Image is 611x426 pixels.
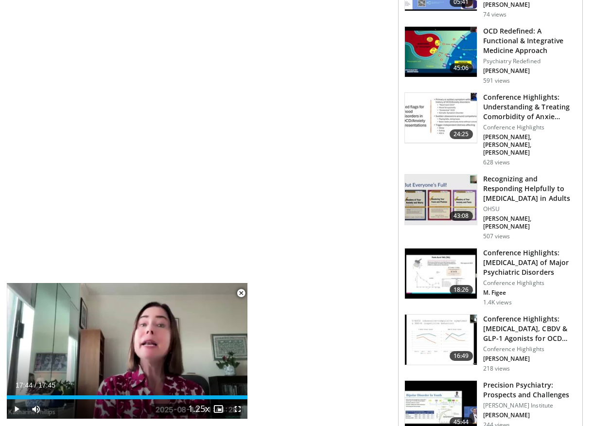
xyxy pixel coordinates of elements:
[405,93,477,143] img: 79b45b16-e4aa-4f42-8430-8a3367fa2091.150x105_q85_crop-smart_upscale.jpg
[189,399,209,419] button: Playback Rate
[38,381,55,389] span: 17:45
[483,299,512,306] p: 1.4K views
[404,92,576,166] a: 24:25 Conference Highlights: Understanding & Treating Comorbidity of Anxie… Conference Highlights...
[483,133,576,157] p: [PERSON_NAME], [PERSON_NAME], [PERSON_NAME]
[450,351,473,361] span: 16:49
[483,11,507,18] p: 74 views
[483,279,576,287] p: Conference Highlights
[7,395,247,399] div: Progress Bar
[483,215,576,231] p: [PERSON_NAME], [PERSON_NAME]
[483,314,576,343] h3: Conference Highlights: [MEDICAL_DATA], CBDV & GLP-1 Agonists for OCD Spe…
[450,63,473,73] span: 45:06
[483,205,576,213] p: OHSU
[483,57,576,65] p: Psychiatry Redefined
[483,380,576,400] h3: Precision Psychiatry: Prospects and Challenges
[483,411,576,419] p: [PERSON_NAME]
[483,77,510,85] p: 591 views
[209,399,228,419] button: Enable picture-in-picture mode
[483,174,576,203] h3: Recognizing and Responding Helpfully to [MEDICAL_DATA] in Adults
[26,399,46,419] button: Mute
[404,314,576,373] a: 16:49 Conference Highlights: [MEDICAL_DATA], CBDV & GLP-1 Agonists for OCD Spe… Conference Highli...
[483,232,510,240] p: 507 views
[405,315,477,365] img: 4a32d99f-e16a-4aaa-bac8-57a7be450cb3.150x105_q85_crop-smart_upscale.jpg
[483,402,576,409] p: [PERSON_NAME] Institute
[405,27,477,77] img: 5b0579b5-9d8b-44fa-b34c-517201c476a7.150x105_q85_crop-smart_upscale.jpg
[404,26,576,85] a: 45:06 OCD Redefined: A Functional & Integrative Medicine Approach Psychiatry Redefined [PERSON_NA...
[231,283,251,303] button: Close
[7,283,247,419] video-js: Video Player
[483,1,576,9] p: [PERSON_NAME]
[7,399,26,419] button: Play
[483,92,576,122] h3: Conference Highlights: Understanding & Treating Comorbidity of Anxie…
[16,381,33,389] span: 17:44
[483,355,576,363] p: [PERSON_NAME]
[483,289,576,297] p: M. Figee
[404,248,576,306] a: 18:26 Conference Highlights: [MEDICAL_DATA] of Major Psychiatric Disorders Conference Highlights ...
[483,159,510,166] p: 628 views
[483,67,576,75] p: [PERSON_NAME]
[405,248,477,299] img: cde452a6-39c8-4c96-8b5b-9f285695882f.150x105_q85_crop-smart_upscale.jpg
[450,211,473,221] span: 43:08
[35,381,36,389] span: /
[483,26,576,55] h3: OCD Redefined: A Functional & Integrative Medicine Approach
[405,175,477,225] img: 87ff00c8-67f9-419a-a5ea-3f27431a3e96.150x105_q85_crop-smart_upscale.jpg
[450,285,473,295] span: 18:26
[483,124,576,131] p: Conference Highlights
[228,399,247,419] button: Fullscreen
[483,248,576,277] h3: Conference Highlights: [MEDICAL_DATA] of Major Psychiatric Disorders
[483,365,510,373] p: 218 views
[404,174,576,240] a: 43:08 Recognizing and Responding Helpfully to [MEDICAL_DATA] in Adults OHSU [PERSON_NAME], [PERSO...
[483,345,576,353] p: Conference Highlights
[450,129,473,139] span: 24:25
